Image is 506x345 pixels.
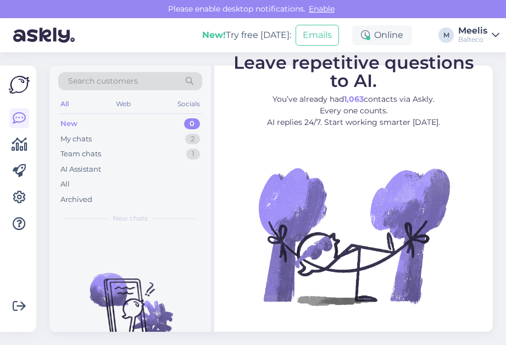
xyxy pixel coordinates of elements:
img: Askly Logo [9,74,30,95]
div: Try free [DATE]: [202,29,291,42]
b: New! [202,30,226,40]
div: 1 [186,149,200,160]
div: Balteco [458,35,487,44]
div: 0 [184,118,200,129]
span: Enable [305,4,338,14]
span: Leave repetitive questions to AI. [233,52,474,91]
span: Search customers [68,75,138,87]
div: Meelis [458,26,487,35]
div: Socials [175,97,202,111]
p: You’ve already had contacts via Askly. Every one counts. AI replies 24/7. Start working smarter [... [224,94,483,128]
a: MeelisBalteco [458,26,499,44]
div: M [438,28,454,43]
div: Team chats [60,149,101,160]
span: New chats [113,213,148,223]
div: Archived [60,194,92,205]
div: New [60,118,77,129]
div: Web [114,97,133,111]
div: AI Assistant [60,164,101,175]
img: No Chat active [255,137,453,335]
div: All [58,97,71,111]
div: Online [352,25,412,45]
b: 1,063 [344,94,364,104]
button: Emails [296,25,339,46]
div: All [60,179,70,190]
div: 2 [185,134,200,145]
div: My chats [60,134,92,145]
